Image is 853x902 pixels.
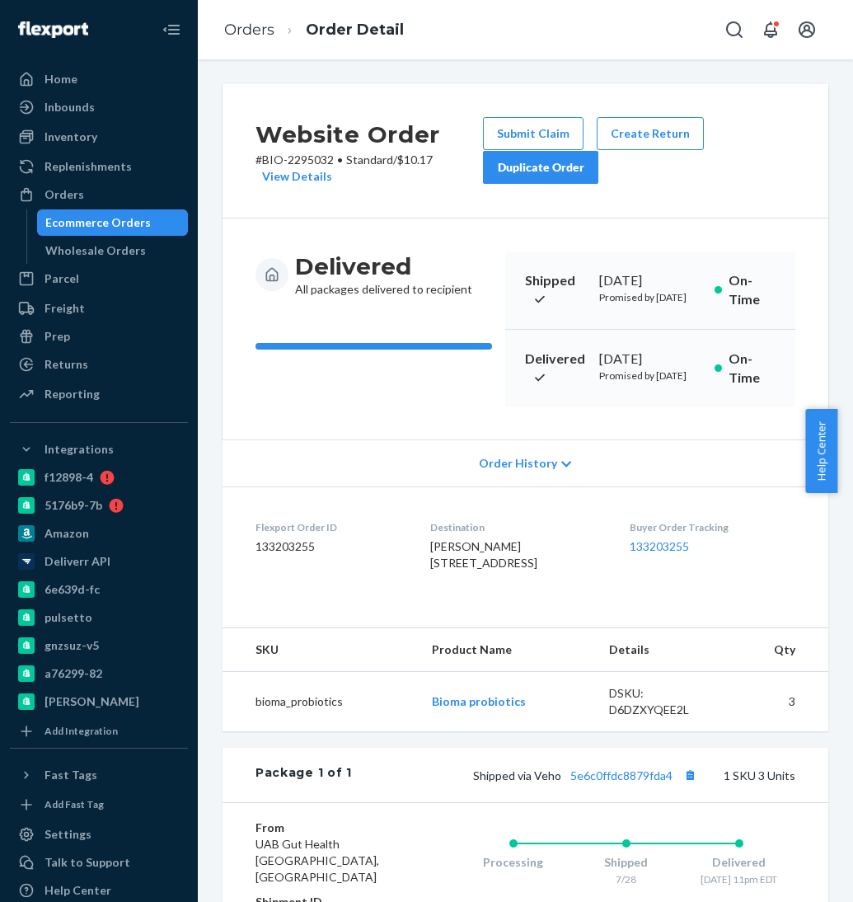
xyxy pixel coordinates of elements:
[10,548,188,575] a: Deliverr API
[599,290,701,304] p: Promised by [DATE]
[596,628,729,672] th: Details
[479,455,557,472] span: Order History
[45,854,130,871] div: Talk to Support
[432,694,526,708] a: Bioma probiotics
[45,553,110,570] div: Deliverr API
[45,882,111,899] div: Help Center
[430,539,537,570] span: [PERSON_NAME] [STREET_ADDRESS]
[10,688,188,715] a: [PERSON_NAME]
[748,853,837,894] iframe: Opens a widget where you can chat to one of our agents
[10,181,188,208] a: Orders
[497,159,584,176] div: Duplicate Order
[597,117,704,150] button: Create Return
[630,520,795,534] dt: Buyer Order Tracking
[10,351,188,378] a: Returns
[295,251,472,281] h3: Delivered
[45,665,102,682] div: a76299-82
[352,764,795,786] div: 1 SKU 3 Units
[223,628,419,672] th: SKU
[10,464,188,491] a: f12898-4
[45,693,139,710] div: [PERSON_NAME]
[682,872,795,886] div: [DATE] 11pm EDT
[45,767,97,783] div: Fast Tags
[255,152,483,185] p: # BIO-2295032 / $10.17
[155,13,188,46] button: Close Navigation
[255,168,332,185] button: View Details
[45,129,97,145] div: Inventory
[805,409,837,493] span: Help Center
[718,13,751,46] button: Open Search Box
[10,124,188,150] a: Inventory
[473,768,701,782] span: Shipped via Veho
[295,251,472,298] div: All packages delivered to recipient
[306,21,404,39] a: Order Detail
[430,520,604,534] dt: Destination
[609,685,716,718] div: DSKU: D6DZXYQEE2L
[10,94,188,120] a: Inbounds
[37,209,189,236] a: Ecommerce Orders
[10,153,188,180] a: Replenishments
[10,323,188,350] a: Prep
[18,21,88,38] img: Flexport logo
[569,854,682,871] div: Shipped
[45,99,95,115] div: Inbounds
[255,520,404,534] dt: Flexport Order ID
[10,721,188,741] a: Add Integration
[10,632,188,659] a: gnzsuz-v5
[457,854,569,871] div: Processing
[45,356,88,373] div: Returns
[337,153,343,167] span: •
[630,539,689,553] a: 133203255
[45,71,77,87] div: Home
[10,66,188,92] a: Home
[525,350,586,388] p: Delivered
[419,628,596,672] th: Product Name
[483,117,584,150] button: Submit Claim
[10,576,188,603] a: 6e639d-fc
[45,497,102,514] div: 5176b9-7b
[570,768,673,782] a: 5e6c0ffdc8879fda4
[10,295,188,322] a: Freight
[10,436,188,463] button: Integrations
[599,271,701,290] div: [DATE]
[10,604,188,631] a: pulsetto
[682,854,795,871] div: Delivered
[45,826,91,843] div: Settings
[45,724,118,738] div: Add Integration
[10,821,188,848] a: Settings
[599,369,701,383] p: Promised by [DATE]
[255,837,379,884] span: UAB Gut Health [GEOGRAPHIC_DATA], [GEOGRAPHIC_DATA]
[346,153,393,167] span: Standard
[45,158,132,175] div: Replenishments
[45,581,100,598] div: 6e639d-fc
[525,271,586,309] p: Shipped
[729,628,828,672] th: Qty
[45,270,79,287] div: Parcel
[255,764,352,786] div: Package 1 of 1
[10,849,188,876] button: Talk to Support
[45,214,151,231] div: Ecommerce Orders
[729,350,776,388] p: On-Time
[10,795,188,815] a: Add Fast Tag
[10,381,188,407] a: Reporting
[37,237,189,264] a: Wholesale Orders
[45,469,93,486] div: f12898-4
[45,797,104,811] div: Add Fast Tag
[729,671,828,731] td: 3
[45,328,70,345] div: Prep
[45,637,99,654] div: gnzsuz-v5
[45,242,146,259] div: Wholesale Orders
[224,21,274,39] a: Orders
[754,13,787,46] button: Open notifications
[569,872,682,886] div: 7/28
[679,764,701,786] button: Copy tracking number
[45,609,92,626] div: pulsetto
[255,538,404,555] dd: 133203255
[483,151,598,184] button: Duplicate Order
[223,671,419,731] td: bioma_probiotics
[10,520,188,547] a: Amazon
[790,13,823,46] button: Open account menu
[45,525,89,542] div: Amazon
[255,117,483,152] h2: Website Order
